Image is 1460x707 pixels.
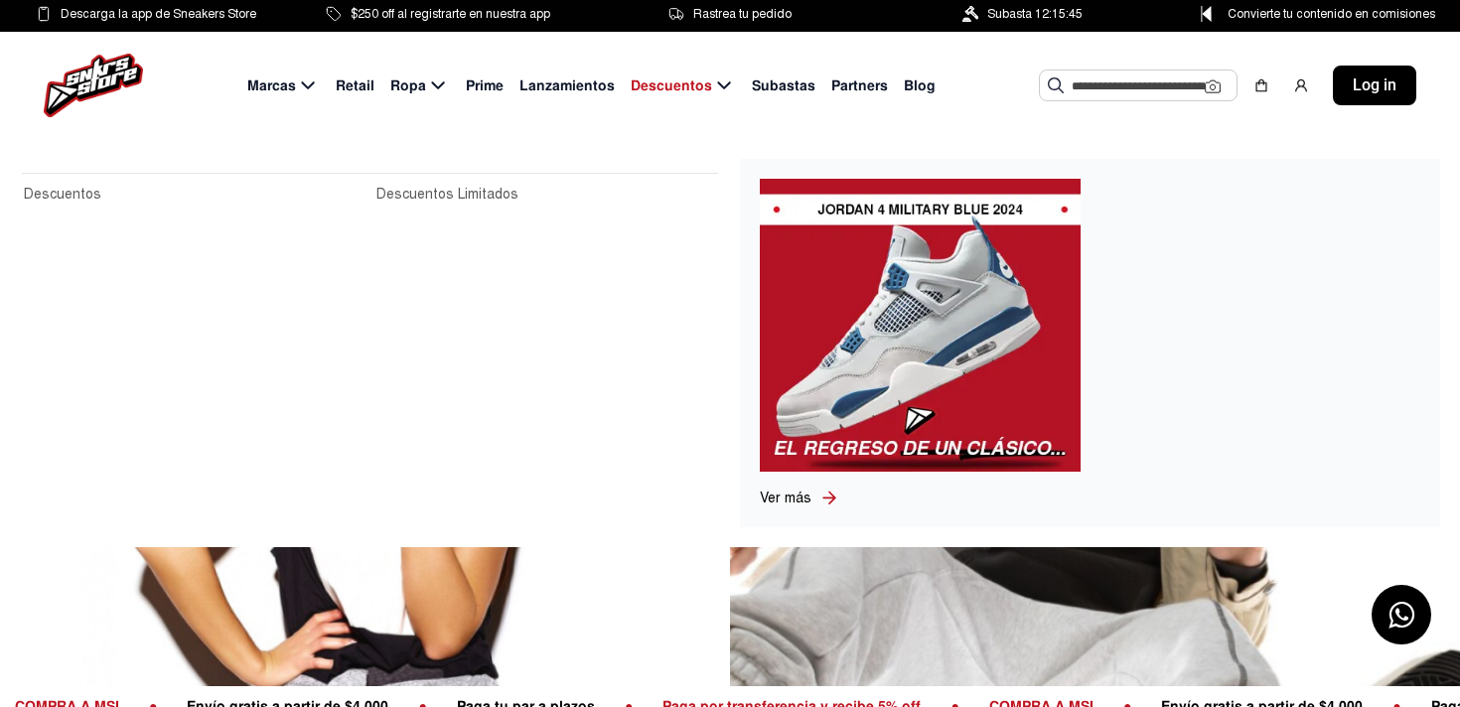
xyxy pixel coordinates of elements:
[376,184,717,206] a: Descuentos Limitados
[1048,77,1064,93] img: Buscar
[752,75,815,96] span: Subastas
[61,3,256,25] span: Descarga la app de Sneakers Store
[760,488,819,508] a: Ver más
[247,75,296,96] span: Marcas
[1253,77,1269,93] img: shopping
[351,3,550,25] span: $250 off al registrarte en nuestra app
[336,75,374,96] span: Retail
[631,75,712,96] span: Descuentos
[24,184,365,206] a: Descuentos
[390,75,426,96] span: Ropa
[987,3,1083,25] span: Subasta 12:15:45
[519,75,615,96] span: Lanzamientos
[44,54,143,117] img: logo
[831,75,888,96] span: Partners
[1293,77,1309,93] img: user
[693,3,792,25] span: Rastrea tu pedido
[760,490,811,506] span: Ver más
[904,75,936,96] span: Blog
[1194,6,1219,22] img: Control Point Icon
[1205,78,1221,94] img: Cámara
[1353,73,1396,97] span: Log in
[466,75,504,96] span: Prime
[1228,3,1435,25] span: Convierte tu contenido en comisiones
